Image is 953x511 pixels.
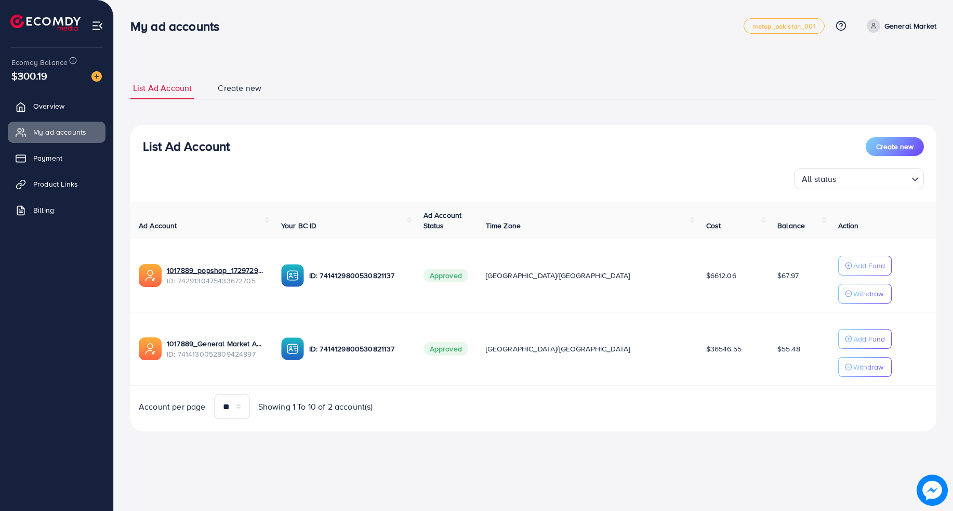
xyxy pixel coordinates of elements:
[139,264,162,287] img: ic-ads-acc.e4c84228.svg
[8,200,105,220] a: Billing
[8,96,105,116] a: Overview
[838,329,892,349] button: Add Fund
[838,220,859,231] span: Action
[309,269,407,282] p: ID: 7414129800530821137
[10,15,81,31] img: logo
[486,220,521,231] span: Time Zone
[281,220,317,231] span: Your BC ID
[752,23,816,30] span: metap_pakistan_001
[706,220,721,231] span: Cost
[777,270,799,281] span: $67.97
[853,361,883,373] p: Withdraw
[777,344,800,354] span: $55.48
[794,168,924,189] div: Search for option
[33,101,64,111] span: Overview
[167,276,264,286] span: ID: 7429130475433672705
[884,20,936,32] p: General Market
[167,349,264,359] span: ID: 7414130052809424897
[167,338,264,349] a: 1017889_General Market Ads account_1726236686365
[167,265,264,276] a: 1017889_popshop_1729729251163
[486,270,630,281] span: [GEOGRAPHIC_DATA]/[GEOGRAPHIC_DATA]
[853,287,883,300] p: Withdraw
[91,71,102,82] img: image
[744,18,825,34] a: metap_pakistan_001
[866,137,924,156] button: Create new
[706,270,736,281] span: $6612.06
[218,82,261,94] span: Create new
[777,220,805,231] span: Balance
[167,265,264,286] div: <span class='underline'>1017889_popshop_1729729251163</span></br>7429130475433672705
[281,264,304,287] img: ic-ba-acc.ded83a64.svg
[130,19,228,34] h3: My ad accounts
[139,220,177,231] span: Ad Account
[258,401,373,413] span: Showing 1 To 10 of 2 account(s)
[167,338,264,360] div: <span class='underline'>1017889_General Market Ads account_1726236686365</span></br>7414130052809...
[486,344,630,354] span: [GEOGRAPHIC_DATA]/[GEOGRAPHIC_DATA]
[838,284,892,304] button: Withdraw
[91,20,103,32] img: menu
[853,333,885,345] p: Add Fund
[706,344,742,354] span: $36546.55
[863,19,936,33] a: General Market
[853,259,885,272] p: Add Fund
[876,141,914,152] span: Create new
[33,205,54,215] span: Billing
[423,342,468,356] span: Approved
[33,153,62,163] span: Payment
[423,210,462,231] span: Ad Account Status
[133,82,192,94] span: List Ad Account
[838,256,892,276] button: Add Fund
[8,174,105,194] a: Product Links
[800,172,839,187] span: All status
[281,337,304,360] img: ic-ba-acc.ded83a64.svg
[11,57,68,68] span: Ecomdy Balance
[139,401,206,413] span: Account per page
[917,475,948,506] img: image
[8,148,105,168] a: Payment
[838,357,892,377] button: Withdraw
[11,68,47,83] span: $300.19
[143,139,230,154] h3: List Ad Account
[423,269,468,282] span: Approved
[33,127,86,137] span: My ad accounts
[309,343,407,355] p: ID: 7414129800530821137
[33,179,78,189] span: Product Links
[139,337,162,360] img: ic-ads-acc.e4c84228.svg
[8,122,105,142] a: My ad accounts
[840,169,907,187] input: Search for option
